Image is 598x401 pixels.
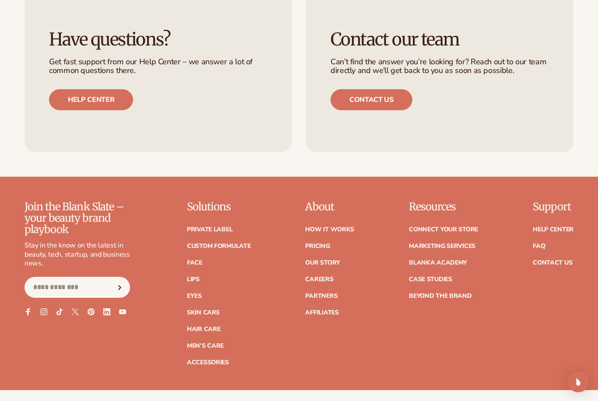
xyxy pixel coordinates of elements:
[533,243,545,249] a: FAQ
[187,260,202,266] a: Face
[331,89,412,110] a: Contact us
[533,260,572,266] a: Contact Us
[187,276,200,282] a: Lips
[331,30,549,49] h3: Contact our team
[409,201,478,213] p: Resources
[49,89,133,110] a: Help center
[187,293,202,299] a: Eyes
[409,276,452,282] a: Case Studies
[409,260,467,266] a: Blanka Academy
[25,241,130,268] p: Stay in the know on the latest in beauty, tech, startup, and business news.
[305,260,340,266] a: Our Story
[568,371,589,392] div: Open Intercom Messenger
[409,293,472,299] a: Beyond the brand
[110,277,130,298] button: Subscribe
[187,243,251,249] a: Custom formulate
[533,201,573,213] p: Support
[409,243,475,249] a: Marketing services
[305,201,354,213] p: About
[305,276,333,282] a: Careers
[187,310,219,316] a: Skin Care
[187,201,251,213] p: Solutions
[409,227,478,233] a: Connect your store
[305,243,330,249] a: Pricing
[49,30,267,49] h3: Have questions?
[187,227,232,233] a: Private label
[305,310,338,316] a: Affiliates
[187,359,229,366] a: Accessories
[49,58,267,75] p: Get fast support from our Help Center – we answer a lot of common questions there.
[25,201,130,236] p: Join the Blank Slate – your beauty brand playbook
[331,58,549,75] p: Can’t find the answer you’re looking for? Reach out to our team directly and we’ll get back to yo...
[305,293,338,299] a: Partners
[305,227,354,233] a: How It Works
[533,227,573,233] a: Help Center
[187,343,224,349] a: Men's Care
[187,326,220,332] a: Hair Care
